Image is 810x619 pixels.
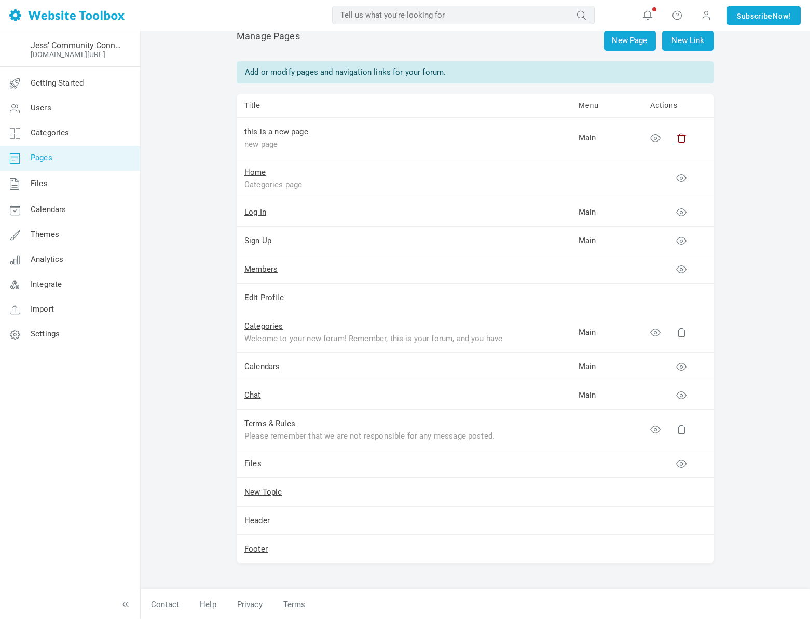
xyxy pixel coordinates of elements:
[244,544,268,554] a: Footer
[237,31,714,51] h2: Manage Pages
[31,153,52,162] span: Pages
[662,31,714,51] a: New Link
[571,118,642,158] td: Main
[237,61,714,83] div: Add or modify pages and navigation links for your forum.
[244,430,504,442] div: Please remember that we are not responsible for any message posted. We do not vouch for or warran...
[571,198,642,227] td: Main
[31,304,54,314] span: Import
[244,236,271,245] a: Sign Up
[244,459,262,468] a: Files
[189,596,227,614] a: Help
[571,353,642,381] td: Main
[244,516,270,525] a: Header
[727,6,801,25] a: SubscribeNow!
[244,362,280,371] a: Calendars
[244,178,504,190] div: Categories page
[244,138,504,150] div: new page
[571,312,642,353] td: Main
[31,329,60,339] span: Settings
[141,596,189,614] a: Contact
[244,127,308,136] a: this is a new page
[31,78,84,88] span: Getting Started
[244,390,261,400] a: Chat
[227,596,273,614] a: Privacy
[604,31,656,51] a: New Page
[571,227,642,255] td: Main
[31,128,70,137] span: Categories
[31,279,62,289] span: Integrate
[7,41,23,58] img: noun-guarantee-6363754-FFFFFF.png
[31,103,51,112] span: Users
[773,10,791,22] span: Now!
[31,205,66,214] span: Calendars
[642,94,714,118] td: Actions
[571,381,642,410] td: Main
[31,50,105,59] a: [DOMAIN_NAME][URL]
[273,596,306,614] a: Terms
[244,264,278,274] a: Members
[237,94,571,118] td: Title
[244,293,284,302] a: Edit Profile
[332,6,595,24] input: Tell us what you're looking for
[31,255,63,264] span: Analytics
[31,230,59,239] span: Themes
[244,321,283,331] a: Categories
[244,332,504,344] div: Welcome to your new forum! Remember, this is your forum, and you have the freedom to change the t...
[244,207,266,217] a: Log In
[244,419,295,428] a: Terms & Rules
[31,40,121,50] a: Jess' Community Connection Corner
[571,94,642,118] td: Menu
[244,487,282,497] a: New Topic
[244,167,266,177] a: Home
[31,179,48,188] span: Files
